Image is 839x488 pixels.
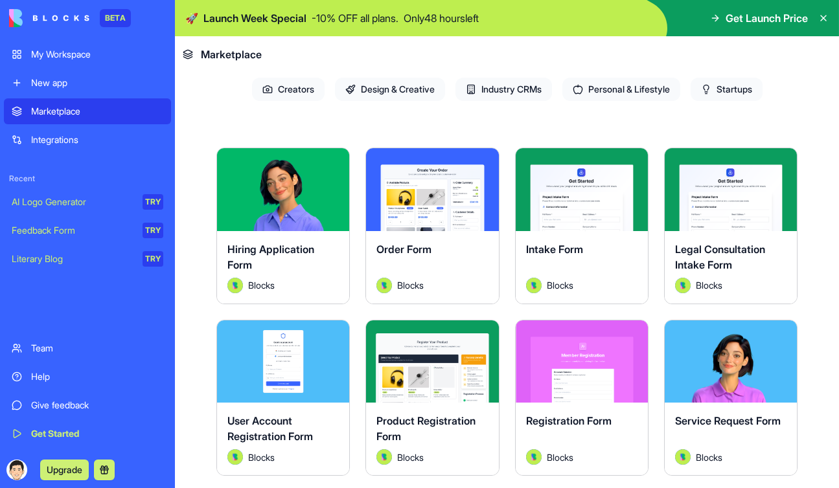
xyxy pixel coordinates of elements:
[203,10,306,26] span: Launch Week Special
[404,10,479,26] p: Only 48 hours left
[31,105,163,118] div: Marketplace
[216,148,350,304] a: Hiring Application FormAvatarBlocks
[4,392,171,418] a: Give feedback
[4,98,171,124] a: Marketplace
[9,9,89,27] img: logo
[526,278,542,293] img: Avatar
[4,127,171,153] a: Integrations
[9,9,131,27] a: BETA
[675,414,781,427] span: Service Request Form
[675,278,691,293] img: Avatar
[376,414,476,443] span: Product Registration Form
[675,243,765,271] span: Legal Consultation Intake Form
[40,463,89,476] a: Upgrade
[143,251,163,267] div: TRY
[397,450,424,464] span: Blocks
[455,78,552,101] span: Industry CRMs
[335,78,445,101] span: Design & Creative
[376,278,392,293] img: Avatar
[515,148,649,304] a: Intake FormAvatarBlocks
[227,414,313,443] span: User Account Registration Form
[562,78,680,101] span: Personal & Lifestyle
[4,421,171,447] a: Get Started
[4,217,171,243] a: Feedback FormTRY
[252,78,325,101] span: Creators
[40,460,89,480] button: Upgrade
[100,9,131,27] div: BETA
[143,223,163,238] div: TRY
[376,449,392,465] img: Avatar
[312,10,398,26] p: - 10 % OFF all plans.
[547,278,573,292] span: Blocks
[547,450,573,464] span: Blocks
[12,224,133,237] div: Feedback Form
[365,148,499,304] a: Order FormAvatarBlocks
[248,450,275,464] span: Blocks
[691,78,763,101] span: Startups
[31,342,163,355] div: Team
[31,370,163,383] div: Help
[726,10,808,26] span: Get Launch Price
[526,449,542,465] img: Avatar
[216,320,350,476] a: User Account Registration FormAvatarBlocks
[4,246,171,272] a: Literary BlogTRY
[4,335,171,361] a: Team
[227,449,243,465] img: Avatar
[4,189,171,215] a: AI Logo GeneratorTRY
[201,47,262,62] span: Marketplace
[143,194,163,210] div: TRY
[227,243,314,271] span: Hiring Application Form
[526,243,583,256] span: Intake Form
[4,173,171,184] span: Recent
[185,10,198,26] span: 🚀
[664,320,798,476] a: Service Request FormAvatarBlocks
[4,70,171,96] a: New app
[31,76,163,89] div: New app
[675,449,691,465] img: Avatar
[31,399,163,412] div: Give feedback
[31,48,163,61] div: My Workspace
[397,278,424,292] span: Blocks
[31,133,163,146] div: Integrations
[376,243,431,256] span: Order Form
[515,320,649,476] a: Registration FormAvatarBlocks
[4,41,171,67] a: My Workspace
[365,320,499,476] a: Product Registration FormAvatarBlocks
[696,450,722,464] span: Blocks
[227,278,243,293] img: Avatar
[31,427,163,440] div: Get Started
[696,278,722,292] span: Blocks
[526,414,612,427] span: Registration Form
[4,364,171,390] a: Help
[6,460,27,480] img: ACg8ocLoT3dmfemaOhoM-0J8CgD4QbNzdiq8-Rp375-lNZRSxZC7WXvd=s96-c
[12,195,133,208] div: AI Logo Generator
[248,278,275,292] span: Blocks
[664,148,798,304] a: Legal Consultation Intake FormAvatarBlocks
[12,252,133,265] div: Literary Blog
